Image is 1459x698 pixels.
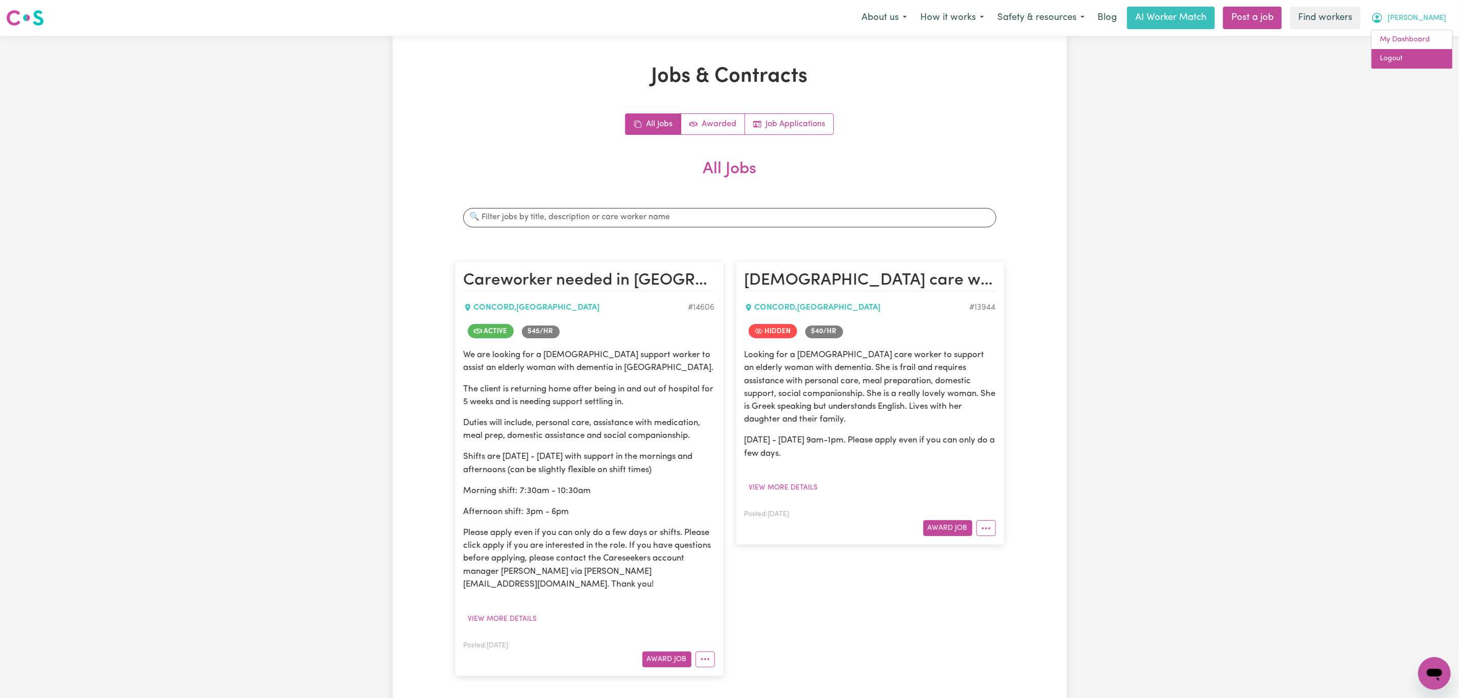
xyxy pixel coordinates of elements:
div: CONCORD , [GEOGRAPHIC_DATA] [745,301,970,314]
img: Careseekers logo [6,9,44,27]
h2: Careworker needed in Concord NSW [464,270,715,291]
button: How it works [914,7,991,29]
button: More options [976,520,996,536]
a: Blog [1091,7,1123,29]
p: Please apply even if you can only do a few days or shifts. Please click apply if you are interest... [464,526,715,591]
a: Logout [1372,49,1452,68]
div: CONCORD , [GEOGRAPHIC_DATA] [464,301,688,314]
div: Job ID #13944 [970,301,996,314]
a: Active jobs [681,114,745,134]
div: My Account [1371,30,1453,69]
p: Shifts are [DATE] - [DATE] with support in the mornings and afternoons (can be slightly flexible ... [464,450,715,476]
span: Posted: [DATE] [464,642,509,649]
p: Looking for a [DEMOGRAPHIC_DATA] care worker to support an elderly woman with dementia. She is fr... [745,348,996,426]
h2: All Jobs [455,159,1004,195]
button: More options [696,652,715,667]
p: We are looking for a [DEMOGRAPHIC_DATA] support worker to assist an elderly woman with dementia i... [464,348,715,374]
span: Job rate per hour [805,325,843,338]
p: Duties will include, personal care, assistance with medication, meal prep, domestic assistance an... [464,416,715,442]
h2: Female care worker needed to support woman with dementia [745,270,996,291]
a: Careseekers logo [6,6,44,30]
button: Award Job [923,520,972,536]
button: Award Job [642,652,691,667]
span: Job rate per hour [522,325,560,338]
button: View more details [745,480,823,496]
a: Find workers [1290,7,1360,29]
p: Afternoon shift: 3pm - 6pm [464,505,715,518]
a: My Dashboard [1372,30,1452,50]
p: The client is returning home after being in and out of hospital for 5 weeks and is needing suppor... [464,382,715,408]
a: Job applications [745,114,833,134]
button: My Account [1365,7,1453,29]
p: Morning shift: 7:30am - 10:30am [464,484,715,497]
span: Posted: [DATE] [745,511,790,518]
span: [PERSON_NAME] [1388,13,1446,24]
button: About us [855,7,914,29]
p: [DATE] - [DATE] 9am-1pm. Please apply even if you can only do a few days. [745,434,996,459]
h1: Jobs & Contracts [455,64,1004,89]
a: AI Worker Match [1127,7,1215,29]
a: Post a job [1223,7,1282,29]
span: Job is hidden [749,324,797,338]
input: 🔍 Filter jobs by title, description or care worker name [463,207,996,227]
span: Job is active [468,324,514,338]
button: Safety & resources [991,7,1091,29]
iframe: Button to launch messaging window, conversation in progress [1418,657,1451,690]
div: Job ID #14606 [688,301,715,314]
a: All jobs [626,114,681,134]
button: View more details [464,611,542,627]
